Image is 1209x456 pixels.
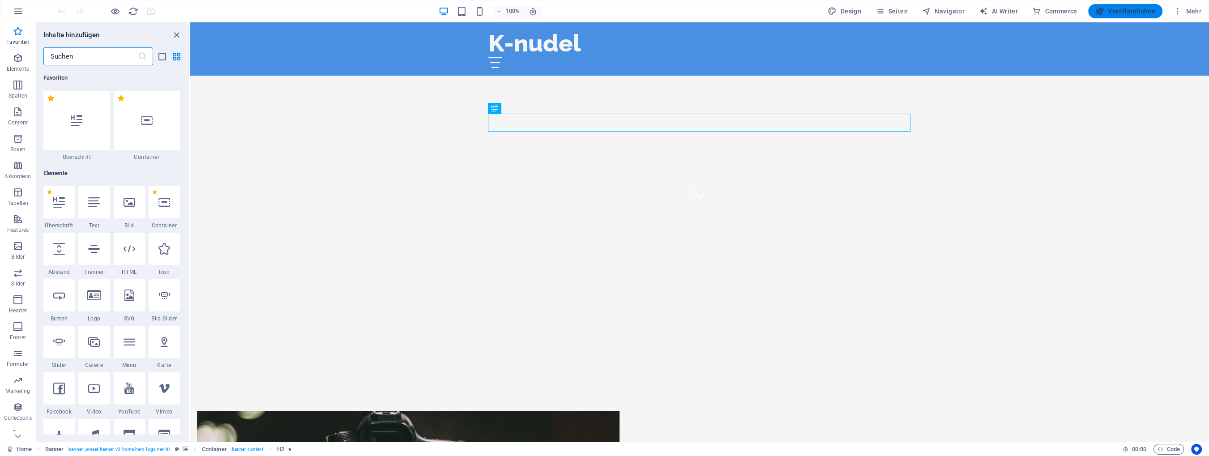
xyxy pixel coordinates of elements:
[506,6,520,17] h6: 100%
[11,280,25,287] p: Slider
[128,6,138,17] i: Seite neu laden
[114,222,145,229] span: Bild
[171,51,182,62] button: grid-view
[1191,444,1202,455] button: Usercentrics
[183,447,188,452] i: Element verfügt über einen Hintergrund
[114,268,145,276] span: HTML
[78,186,110,229] div: Text
[149,372,180,415] div: Vimeo
[288,447,292,452] i: Element enthält eine Animation
[43,168,180,179] h6: Elemente
[11,253,25,260] p: Bilder
[149,362,180,369] span: Karte
[67,444,171,455] span: . banner .preset-banner-v3-home-hero-logo-nav-h1
[7,226,29,234] p: Features
[114,326,145,369] div: Menü
[43,372,75,415] div: Facebook
[4,414,31,422] p: Collections
[78,268,110,276] span: Trenner
[10,334,26,341] p: Footer
[1132,444,1146,455] span: 00 00
[43,91,110,161] div: Überschrift
[43,186,75,229] div: Überschrift
[1088,4,1162,18] button: Veröffentlichen
[1173,7,1201,16] span: Mehr
[114,233,145,276] div: HTML
[78,222,110,229] span: Text
[171,30,182,40] button: close panel
[149,315,180,322] span: Bild-Slider
[157,51,167,62] button: list-view
[876,7,908,16] span: Seiten
[114,408,145,415] span: YouTube
[43,153,110,161] span: Überschrift
[78,315,110,322] span: Logo
[529,7,537,15] i: Bei Größenänderung Zoomstufe automatisch an das gewählte Gerät anpassen.
[1158,444,1180,455] span: Code
[5,388,30,395] p: Marketing
[7,444,32,455] a: Klick, um Auswahl aufzuheben. Doppelklick öffnet Seitenverwaltung
[1032,7,1077,16] span: Commerce
[43,279,75,322] div: Button
[114,153,180,161] span: Container
[149,408,180,415] span: Vimeo
[149,268,180,276] span: Icon
[78,233,110,276] div: Trenner
[110,6,120,17] button: Klicke hier, um den Vorschau-Modus zu verlassen
[9,307,27,314] p: Header
[10,146,26,153] p: Boxen
[277,444,284,455] span: Klick zum Auswählen. Doppelklick zum Bearbeiten
[43,30,100,40] h6: Inhalte hinzufügen
[1123,444,1146,455] h6: Session-Zeit
[43,408,75,415] span: Facebook
[6,38,30,46] p: Favoriten
[7,361,30,368] p: Formular
[114,372,145,415] div: YouTube
[1153,444,1184,455] button: Code
[202,444,227,455] span: Klick zum Auswählen. Doppelklick zum Bearbeiten
[78,326,110,369] div: Galerie
[43,362,75,369] span: Slider
[43,326,75,369] div: Slider
[231,444,263,455] span: . banner-content
[43,315,75,322] span: Button
[114,362,145,369] span: Menü
[1029,4,1081,18] button: Commerce
[1138,446,1140,452] span: :
[45,444,64,455] span: Klick zum Auswählen. Doppelklick zum Bearbeiten
[918,4,968,18] button: Navigator
[43,47,138,65] input: Suchen
[872,4,911,18] button: Seiten
[492,6,524,17] button: 100%
[828,7,861,16] span: Design
[975,4,1021,18] button: AI Writer
[117,94,125,102] span: Von Favoriten entfernen
[45,444,292,455] nav: breadcrumb
[43,222,75,229] span: Überschrift
[8,119,28,126] p: Content
[1095,7,1155,16] span: Veröffentlichen
[43,268,75,276] span: Abstand
[114,91,180,161] div: Container
[47,94,55,102] span: Von Favoriten entfernen
[7,65,30,72] p: Elemente
[149,326,180,369] div: Karte
[43,72,180,83] h6: Favoriten
[149,233,180,276] div: Icon
[43,233,75,276] div: Abstand
[78,372,110,415] div: Video
[4,173,31,180] p: Akkordeon
[979,7,1018,16] span: AI Writer
[175,447,179,452] i: Dieses Element ist ein anpassbares Preset
[78,279,110,322] div: Logo
[128,6,138,17] button: reload
[149,186,180,229] div: Container
[152,190,157,195] span: Von Favoriten entfernen
[1170,4,1205,18] button: Mehr
[114,279,145,322] div: SVG
[149,279,180,322] div: Bild-Slider
[9,92,27,99] p: Spalten
[78,362,110,369] span: Galerie
[114,186,145,229] div: Bild
[922,7,965,16] span: Navigator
